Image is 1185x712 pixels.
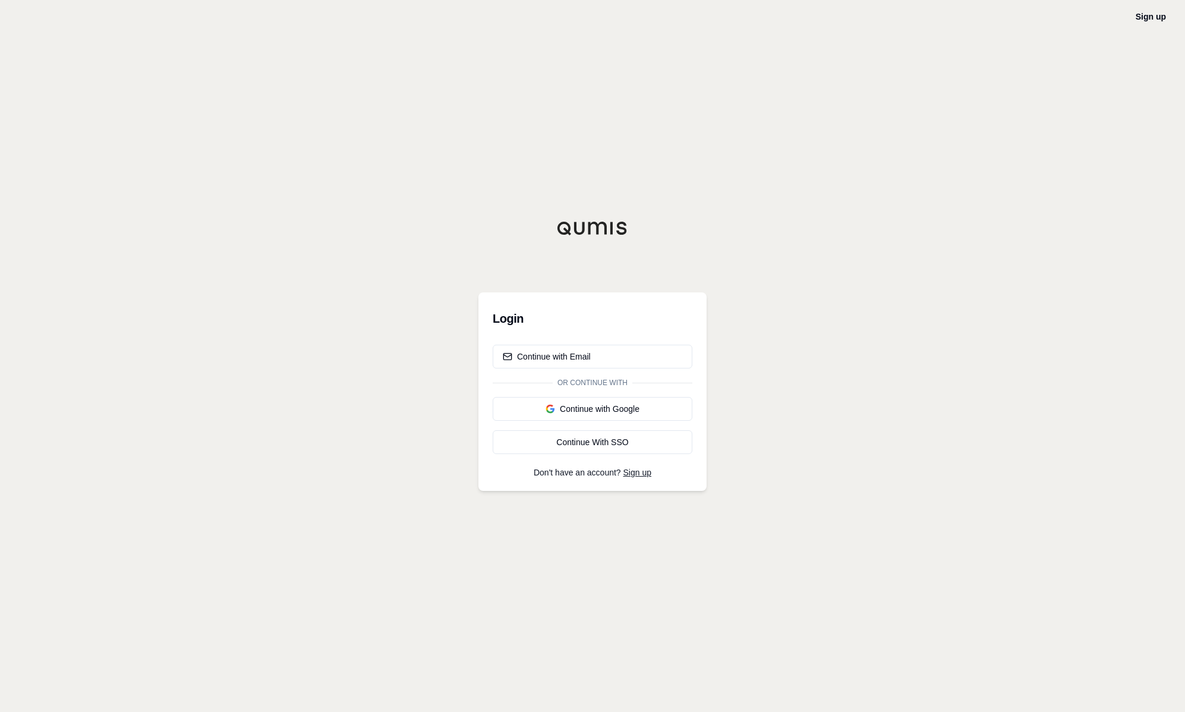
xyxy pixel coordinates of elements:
[503,351,591,363] div: Continue with Email
[493,397,692,421] button: Continue with Google
[503,403,682,415] div: Continue with Google
[493,430,692,454] a: Continue With SSO
[553,378,632,387] span: Or continue with
[557,221,628,235] img: Qumis
[623,468,651,477] a: Sign up
[503,436,682,448] div: Continue With SSO
[1136,12,1166,21] a: Sign up
[493,468,692,477] p: Don't have an account?
[493,345,692,368] button: Continue with Email
[493,307,692,330] h3: Login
